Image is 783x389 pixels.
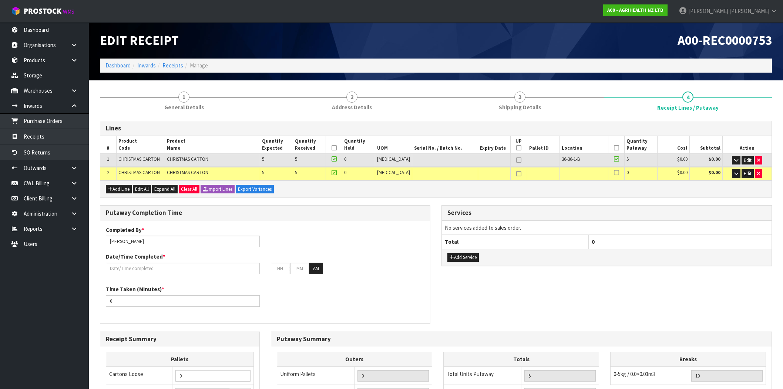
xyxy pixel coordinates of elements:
[295,156,297,162] span: 5
[106,226,144,234] label: Completed By
[689,136,722,154] th: Subtotal
[236,185,274,194] button: Export Variances
[611,352,766,367] th: Breaks
[63,8,74,15] small: WMS
[107,156,109,162] span: 1
[709,169,720,176] strong: $0.00
[116,136,165,154] th: Product Code
[277,336,766,343] h3: Putaway Summary
[167,156,208,162] span: CHRISTMAS CARTON
[105,62,131,69] a: Dashboard
[626,169,629,176] span: 0
[709,156,720,162] strong: $0.00
[277,367,354,385] td: Uniform Pallets
[447,253,479,262] button: Add Service
[442,235,588,249] th: Total
[262,169,264,176] span: 5
[344,169,346,176] span: 0
[167,169,208,176] span: CHRISTMAS CARTON
[277,352,432,367] th: Outers
[309,263,323,275] button: AM
[106,209,424,216] h3: Putaway Completion Time
[24,6,61,16] span: ProStock
[262,156,264,162] span: 5
[106,263,260,274] input: Date/Time completed
[100,136,116,154] th: #
[179,185,199,194] button: Clear All
[346,92,357,103] span: 2
[377,156,410,162] span: [MEDICAL_DATA]
[527,136,560,154] th: Pallet ID
[442,220,772,235] td: No services added to sales order.
[375,136,412,154] th: UOM
[190,62,208,69] span: Manage
[607,7,663,13] strong: A00 - AGRIHEALTH NZ LTD
[657,104,719,112] span: Receipt Lines / Putaway
[289,263,290,275] td: :
[742,169,754,178] button: Edit
[560,136,608,154] th: Location
[478,136,510,154] th: Expiry Date
[293,136,326,154] th: Quantity Received
[118,169,160,176] span: CHRISTMAS CARTON
[106,352,254,367] th: Pallets
[510,136,527,154] th: UP
[290,263,309,274] input: MM
[729,7,769,14] span: [PERSON_NAME]
[133,185,151,194] button: Edit All
[106,253,165,260] label: Date/Time Completed
[165,136,260,154] th: Product Name
[260,136,293,154] th: Quantity Expected
[444,352,599,367] th: Totals
[377,169,410,176] span: [MEDICAL_DATA]
[178,92,189,103] span: 1
[106,336,254,343] h3: Receipt Summary
[332,103,372,111] span: Address Details
[742,156,754,165] button: Edit
[11,6,20,16] img: cube-alt.png
[164,103,204,111] span: General Details
[722,136,772,154] th: Action
[152,185,178,194] button: Expand All
[682,92,693,103] span: 4
[100,32,179,48] span: Edit Receipt
[201,185,235,194] button: Import Lines
[137,62,156,69] a: Inwards
[106,367,172,385] td: Cartons Loose
[295,169,297,176] span: 5
[162,62,183,69] a: Receipts
[677,169,688,176] span: $0.00
[107,169,109,176] span: 2
[744,170,752,177] span: Edit
[624,136,657,154] th: Quantity Putaway
[499,103,541,111] span: Shipping Details
[657,136,689,154] th: Cost
[342,136,375,154] th: Quantity Held
[678,32,772,48] span: A00-REC0000753
[106,185,132,194] button: Add Line
[592,238,595,245] span: 0
[106,295,260,307] input: Time Taken
[106,125,766,132] h3: Lines
[626,156,629,162] span: 5
[271,263,289,274] input: HH
[175,370,250,382] input: Manual
[514,92,525,103] span: 3
[444,367,521,385] td: Total Units Putaway
[357,370,429,382] input: UNIFORM P LINES
[118,156,160,162] span: CHRISTMAS CARTON
[562,156,580,162] span: 36-36-1-B
[677,156,688,162] span: $0.00
[688,7,728,14] span: [PERSON_NAME]
[614,370,655,378] span: 0-5kg / 0.0>0.03m3
[603,4,668,16] a: A00 - AGRIHEALTH NZ LTD
[344,156,346,162] span: 0
[744,157,752,163] span: Edit
[154,186,175,192] span: Expand All
[412,136,478,154] th: Serial No. / Batch No.
[106,285,164,293] label: Time Taken (Minutes)
[447,209,766,216] h3: Services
